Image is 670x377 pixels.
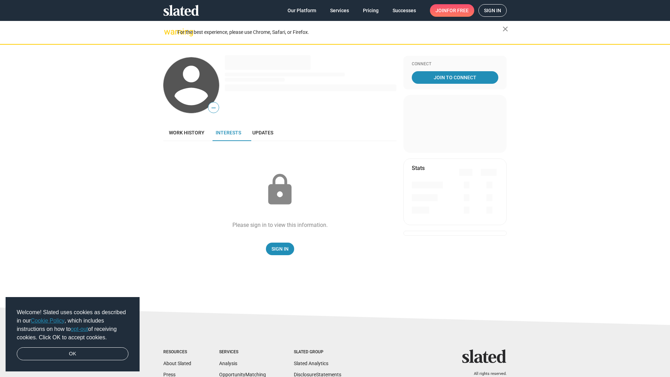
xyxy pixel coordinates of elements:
span: for free [447,4,469,17]
span: Pricing [363,4,379,17]
a: Cookie Policy [31,318,65,324]
span: Services [330,4,349,17]
a: Updates [247,124,279,141]
mat-icon: close [501,25,509,33]
a: Slated Analytics [294,361,328,366]
a: Services [325,4,355,17]
a: Analysis [219,361,237,366]
div: Connect [412,61,498,67]
a: dismiss cookie message [17,347,128,361]
mat-icon: lock [262,172,297,207]
span: Sign In [271,243,289,255]
span: Our Platform [288,4,316,17]
a: Pricing [357,4,384,17]
div: cookieconsent [6,297,140,372]
div: Services [219,349,266,355]
a: About Slated [163,361,191,366]
a: opt-out [71,326,88,332]
span: Sign in [484,5,501,16]
span: — [208,103,219,112]
a: Join To Connect [412,71,498,84]
span: Work history [169,130,204,135]
mat-card-title: Stats [412,164,425,172]
a: Work history [163,124,210,141]
a: Sign In [266,243,294,255]
span: Interests [216,130,241,135]
div: For the best experience, please use Chrome, Safari, or Firefox. [177,28,502,37]
span: Updates [252,130,273,135]
a: Interests [210,124,247,141]
a: Joinfor free [430,4,474,17]
div: Please sign in to view this information. [232,221,328,229]
a: Our Platform [282,4,322,17]
mat-icon: warning [164,28,172,36]
div: Resources [163,349,191,355]
div: Slated Group [294,349,341,355]
span: Join To Connect [413,71,497,84]
a: Sign in [478,4,507,17]
span: Welcome! Slated uses cookies as described in our , which includes instructions on how to of recei... [17,308,128,342]
a: Successes [387,4,422,17]
span: Successes [393,4,416,17]
span: Join [435,4,469,17]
